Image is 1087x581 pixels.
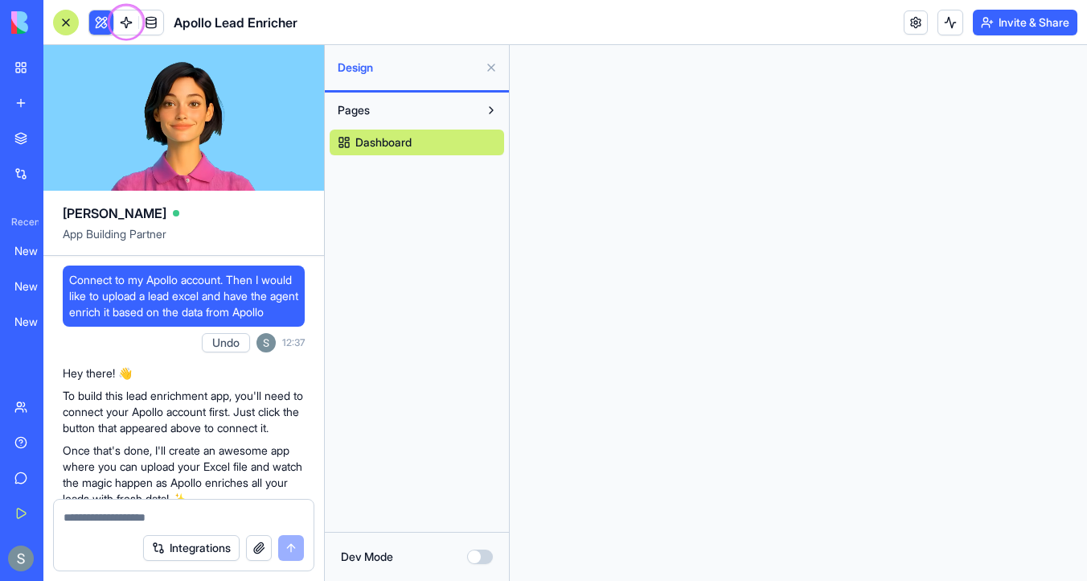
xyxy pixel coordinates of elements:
[282,336,305,349] span: 12:37
[63,226,305,255] span: App Building Partner
[63,204,166,223] span: [PERSON_NAME]
[5,270,69,303] a: New App
[338,60,478,76] span: Design
[355,134,412,150] span: Dashboard
[202,333,250,352] button: Undo
[11,11,111,34] img: logo
[338,102,370,118] span: Pages
[69,272,298,320] span: Connect to my Apollo account. Then I would like to upload a lead excel and have the agent enrich ...
[14,278,59,295] div: New App
[143,535,240,561] button: Integrations
[5,216,39,229] span: Recent
[5,235,69,267] a: New App
[14,314,59,330] div: New App
[973,10,1077,35] button: Invite & Share
[5,306,69,338] a: New App
[8,546,34,571] img: ACg8ocKnDTHbS00rqwWSHQfXf8ia04QnQtz5EDX_Ef5UNrjqV-k=s96-c
[341,549,393,565] label: Dev Mode
[330,130,504,155] a: Dashboard
[330,97,478,123] button: Pages
[63,443,305,507] p: Once that's done, I'll create an awesome app where you can upload your Excel file and watch the m...
[63,388,305,436] p: To build this lead enrichment app, you'll need to connect your Apollo account first. Just click t...
[14,243,59,259] div: New App
[174,13,297,32] span: Apollo Lead Enricher
[63,365,305,381] p: Hey there! 👋
[256,333,276,352] img: ACg8ocKnDTHbS00rqwWSHQfXf8ia04QnQtz5EDX_Ef5UNrjqV-k=s96-c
